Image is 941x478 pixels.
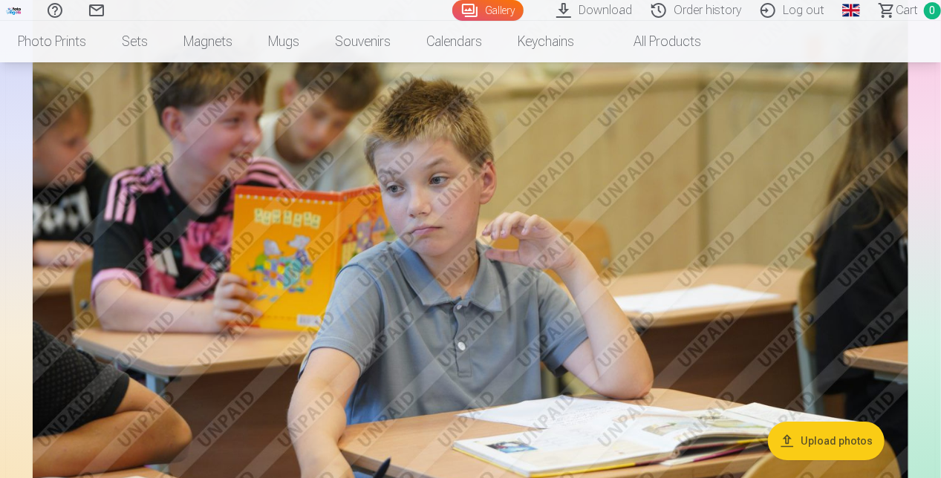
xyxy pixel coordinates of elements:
[6,6,22,15] img: /fa1
[500,21,592,62] a: Keychains
[592,21,719,62] a: All products
[896,1,918,19] span: Сart
[924,2,941,19] span: 0
[317,21,408,62] a: Souvenirs
[768,422,885,460] button: Upload photos
[104,21,166,62] a: Sets
[166,21,250,62] a: Magnets
[250,21,317,62] a: Mugs
[408,21,500,62] a: Calendars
